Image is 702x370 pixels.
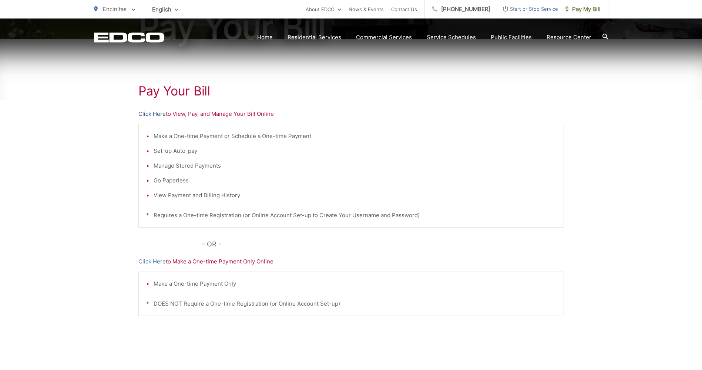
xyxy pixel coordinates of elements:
[306,5,341,14] a: About EDCO
[154,191,556,200] li: View Payment and Billing History
[547,33,591,42] a: Resource Center
[154,147,556,155] li: Set-up Auto-pay
[154,161,556,170] li: Manage Stored Payments
[288,33,341,42] a: Residential Services
[565,5,601,14] span: Pay My Bill
[427,33,476,42] a: Service Schedules
[154,176,556,185] li: Go Paperless
[94,32,164,43] a: EDCD logo. Return to the homepage.
[138,110,166,118] a: Click Here
[491,33,532,42] a: Public Facilities
[138,84,564,98] h1: Pay Your Bill
[138,110,564,118] p: to View, Pay, and Manage Your Bill Online
[257,33,273,42] a: Home
[146,211,556,220] p: * Requires a One-time Registration (or Online Account Set-up to Create Your Username and Password)
[202,239,564,250] p: - OR -
[147,3,184,16] span: English
[103,6,127,13] span: Encinitas
[138,257,564,266] p: to Make a One-time Payment Only Online
[154,132,556,141] li: Make a One-time Payment or Schedule a One-time Payment
[356,33,412,42] a: Commercial Services
[391,5,417,14] a: Contact Us
[349,5,384,14] a: News & Events
[138,257,166,266] a: Click Here
[154,279,556,288] li: Make a One-time Payment Only
[146,299,556,308] p: * DOES NOT Require a One-time Registration (or Online Account Set-up)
